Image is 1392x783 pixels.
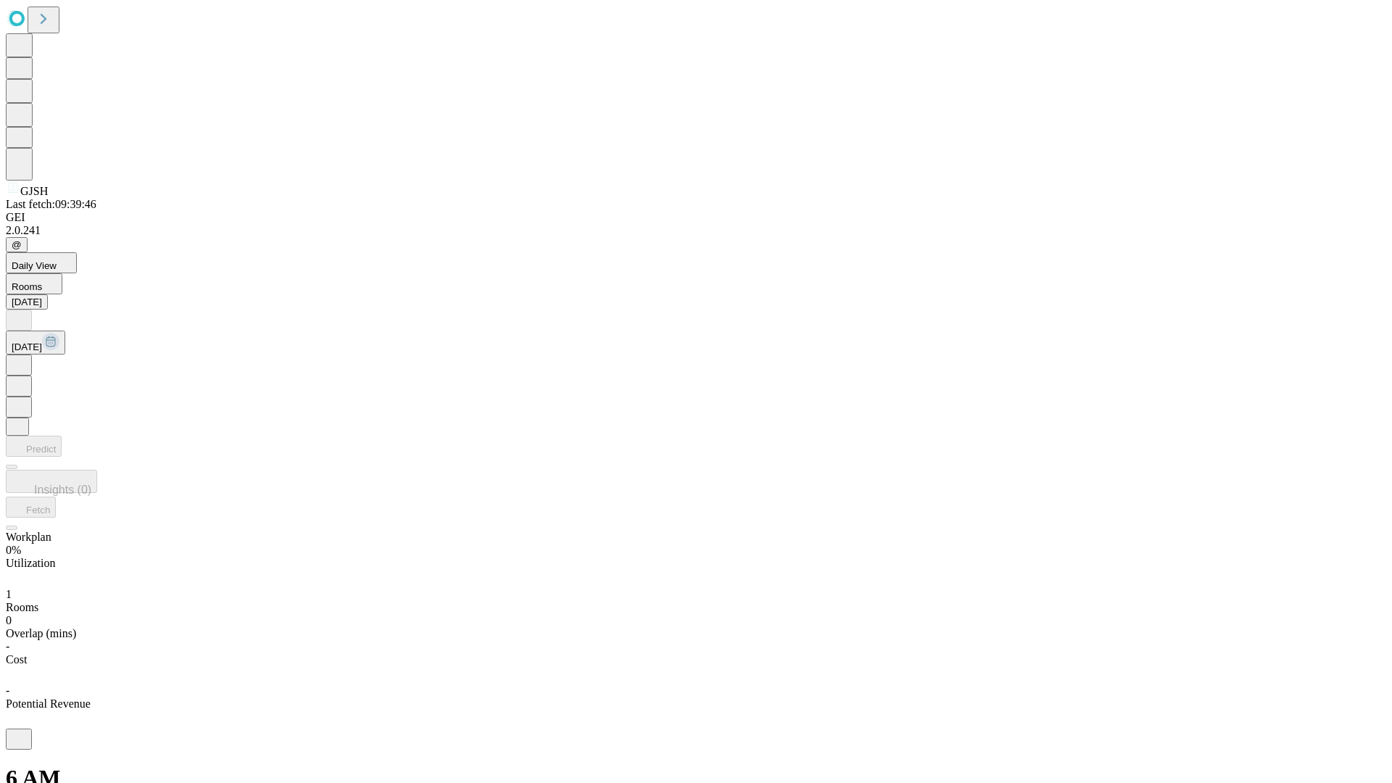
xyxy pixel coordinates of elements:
span: - [6,684,9,697]
button: Predict [6,436,62,457]
button: [DATE] [6,294,48,310]
span: Insights (0) [34,484,91,496]
span: Rooms [12,281,42,292]
button: Fetch [6,497,56,518]
div: 2.0.241 [6,224,1386,237]
span: GJSH [20,185,48,197]
span: @ [12,239,22,250]
span: [DATE] [12,341,42,352]
div: GEI [6,211,1386,224]
span: Daily View [12,260,57,271]
button: Insights (0) [6,470,97,493]
span: Workplan [6,531,51,543]
span: Overlap (mins) [6,627,76,639]
span: 0% [6,544,21,556]
span: - [6,640,9,652]
span: Last fetch: 09:39:46 [6,198,96,210]
button: Daily View [6,252,77,273]
span: Potential Revenue [6,697,91,710]
button: [DATE] [6,331,65,355]
span: Rooms [6,601,38,613]
span: 0 [6,614,12,626]
button: @ [6,237,28,252]
span: Cost [6,653,27,666]
span: Utilization [6,557,55,569]
button: Rooms [6,273,62,294]
span: 1 [6,588,12,600]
